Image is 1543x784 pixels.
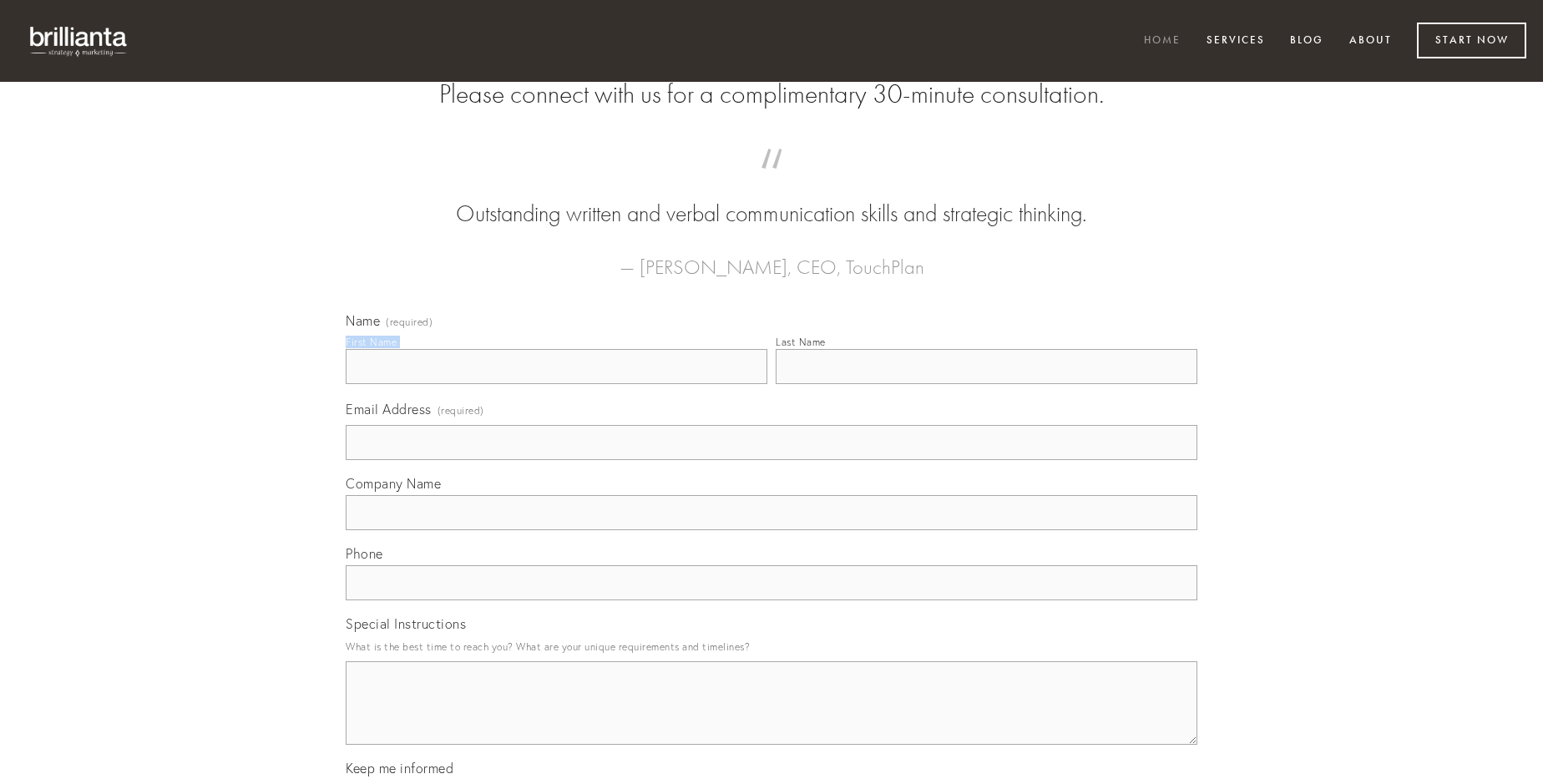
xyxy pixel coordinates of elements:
[1338,28,1403,55] a: About
[386,317,433,327] span: (required)
[346,401,432,417] span: Email Address
[1133,28,1191,55] a: Home
[17,17,142,65] img: brillianta - research, strategy, marketing
[372,230,1171,284] figcaption: — [PERSON_NAME], CEO, TouchPlan
[346,336,397,348] div: First Name
[346,78,1197,110] h2: Please connect with us for a complimentary 30-minute consultation.
[372,165,1171,230] blockquote: Outstanding written and verbal communication skills and strategic thinking.
[1196,28,1276,55] a: Services
[346,312,380,329] span: Name
[346,545,383,562] span: Phone
[372,165,1171,198] span: “
[1279,28,1334,55] a: Blog
[346,635,1197,658] p: What is the best time to reach you? What are your unique requirements and timelines?
[776,336,826,348] div: Last Name
[346,760,453,776] span: Keep me informed
[1417,23,1526,58] a: Start Now
[346,475,441,492] span: Company Name
[438,399,484,422] span: (required)
[346,615,466,632] span: Special Instructions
